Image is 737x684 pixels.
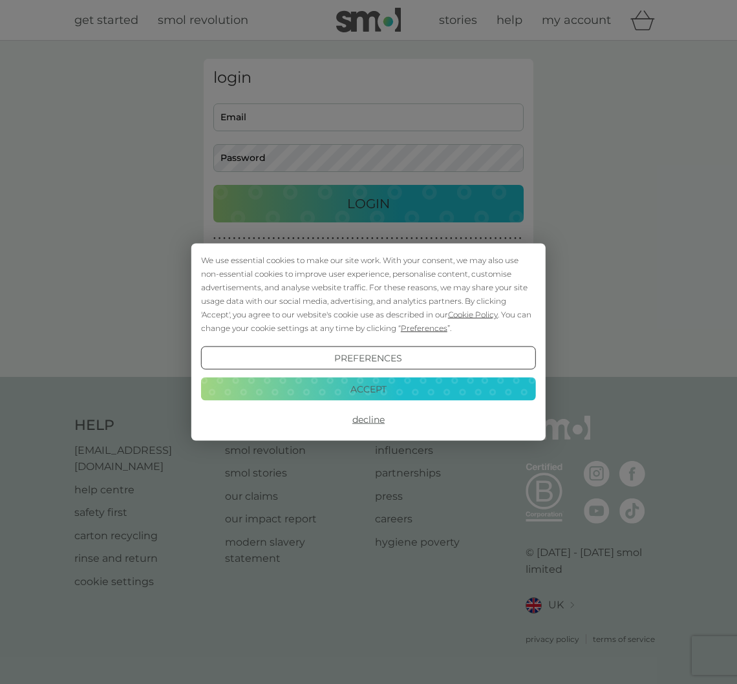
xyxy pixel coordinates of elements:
[401,323,447,333] span: Preferences
[201,408,536,431] button: Decline
[201,377,536,400] button: Accept
[448,310,498,319] span: Cookie Policy
[201,253,536,335] div: We use essential cookies to make our site work. With your consent, we may also use non-essential ...
[201,347,536,370] button: Preferences
[191,244,546,441] div: Cookie Consent Prompt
